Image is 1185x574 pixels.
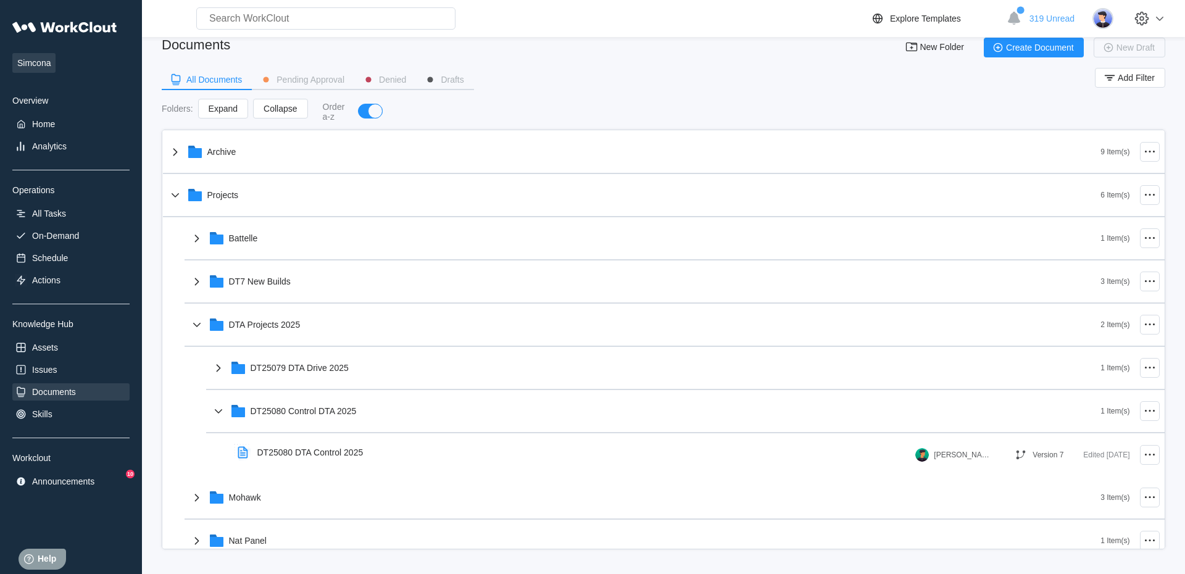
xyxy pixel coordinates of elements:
[229,536,267,546] div: Nat Panel
[12,473,130,490] a: Announcements
[229,233,258,243] div: Battelle
[32,343,58,352] div: Assets
[416,70,473,89] button: Drafts
[12,272,130,289] a: Actions
[252,70,354,89] button: Pending Approval
[12,115,130,133] a: Home
[251,406,357,416] div: DT25080 Control DTA 2025
[12,339,130,356] a: Assets
[323,102,346,122] div: Order a-z
[1118,73,1155,82] span: Add Filter
[126,470,135,478] div: 10
[1092,8,1113,29] img: user-5.png
[12,319,130,329] div: Knowledge Hub
[12,53,56,73] span: Simcona
[253,99,307,119] button: Collapse
[441,75,464,84] div: Drafts
[897,38,974,57] button: New Folder
[12,453,130,463] div: Workclout
[934,451,989,459] div: [PERSON_NAME]
[1100,493,1129,502] div: 3 Item(s)
[12,96,130,106] div: Overview
[12,185,130,195] div: Operations
[32,275,60,285] div: Actions
[32,476,94,486] div: Announcements
[32,365,57,375] div: Issues
[196,7,455,30] input: Search WorkClout
[1100,277,1129,286] div: 3 Item(s)
[32,387,76,397] div: Documents
[1083,447,1129,462] div: Edited [DATE]
[162,104,193,114] div: Folders :
[1094,38,1165,57] button: New Draft
[354,70,416,89] button: Denied
[915,448,929,462] img: user.png
[1095,68,1165,88] button: Add Filter
[12,138,130,155] a: Analytics
[1100,191,1129,199] div: 6 Item(s)
[162,70,252,89] button: All Documents
[276,75,344,84] div: Pending Approval
[1029,14,1075,23] span: 319 Unread
[32,409,52,419] div: Skills
[251,363,349,373] div: DT25079 DTA Drive 2025
[920,43,964,52] span: New Folder
[12,205,130,222] a: All Tasks
[229,320,301,330] div: DTA Projects 2025
[12,361,130,378] a: Issues
[379,75,406,84] div: Denied
[1100,364,1129,372] div: 1 Item(s)
[264,104,297,113] span: Collapse
[12,383,130,401] a: Documents
[207,190,239,200] div: Projects
[12,406,130,423] a: Skills
[12,249,130,267] a: Schedule
[1116,43,1155,52] span: New Draft
[229,277,291,286] div: DT7 New Builds
[32,231,79,241] div: On-Demand
[186,75,242,84] div: All Documents
[207,147,236,157] div: Archive
[1100,320,1129,329] div: 2 Item(s)
[32,253,68,263] div: Schedule
[1006,43,1074,52] span: Create Document
[32,209,66,218] div: All Tasks
[12,227,130,244] a: On-Demand
[32,119,55,129] div: Home
[1100,407,1129,415] div: 1 Item(s)
[1100,148,1129,156] div: 9 Item(s)
[984,38,1084,57] button: Create Document
[1100,234,1129,243] div: 1 Item(s)
[870,11,1000,26] a: Explore Templates
[1033,451,1063,459] div: Version 7
[209,104,238,113] span: Expand
[890,14,961,23] div: Explore Templates
[198,99,248,119] button: Expand
[32,141,67,151] div: Analytics
[257,447,364,457] div: DT25080 DTA Control 2025
[162,37,230,53] div: Documents
[229,493,261,502] div: Mohawk
[1100,536,1129,545] div: 1 Item(s)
